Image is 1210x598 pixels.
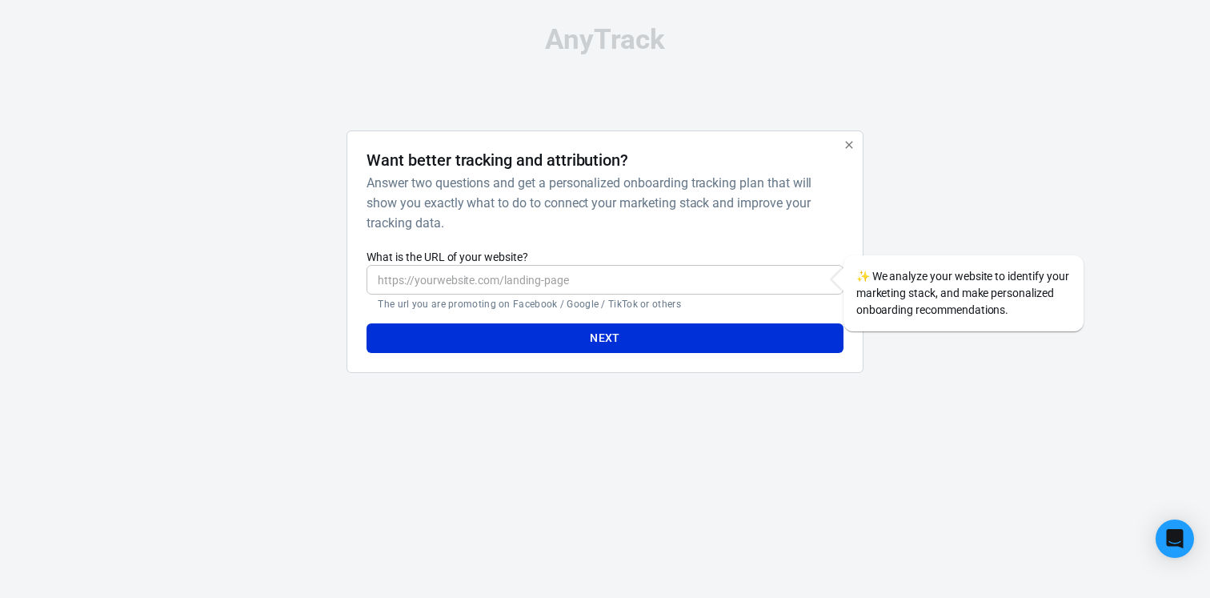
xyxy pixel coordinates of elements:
h4: Want better tracking and attribution? [367,151,628,170]
span: sparkles [856,270,870,283]
p: The url you are promoting on Facebook / Google / TikTok or others [378,298,831,311]
div: Open Intercom Messenger [1156,520,1194,558]
input: https://yourwebsite.com/landing-page [367,265,843,295]
label: What is the URL of your website? [367,249,843,265]
div: AnyTrack [205,26,1005,54]
div: We analyze your website to identify your marketing stack, and make personalized onboarding recomm... [843,255,1084,331]
button: Next [367,323,843,353]
h6: Answer two questions and get a personalized onboarding tracking plan that will show you exactly w... [367,173,836,233]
